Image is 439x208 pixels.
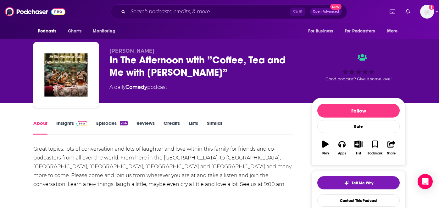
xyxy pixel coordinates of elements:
[352,181,373,186] span: Tell Me Why
[164,120,180,135] a: Credits
[338,152,346,155] div: Apps
[128,7,290,17] input: Search podcasts, credits, & more...
[136,120,155,135] a: Reviews
[350,136,367,159] button: List
[125,84,147,90] a: Comedy
[64,25,85,37] a: Charts
[317,176,400,189] button: tell me why sparkleTell Me Why
[33,145,293,198] div: Great topics, lots of conversation and lots of laughter and love within this family for friends a...
[33,25,64,37] button: open menu
[356,152,361,155] div: List
[341,25,384,37] button: open menu
[322,152,329,155] div: Play
[317,104,400,118] button: Follow
[290,8,305,16] span: Ctrl K
[387,152,396,155] div: Share
[56,120,87,135] a: InsightsPodchaser Pro
[317,120,400,133] div: Rate
[311,48,406,87] div: Good podcast? Give it some love!
[76,121,87,126] img: Podchaser Pro
[317,136,334,159] button: Play
[334,136,350,159] button: Apps
[367,136,383,159] button: Bookmark
[387,6,398,17] a: Show notifications dropdown
[111,4,347,19] div: Search podcasts, credits, & more...
[308,27,333,36] span: For Business
[418,174,433,189] div: Open Intercom Messenger
[420,5,434,19] span: Logged in as SusanHershberg
[383,25,406,37] button: open menu
[120,121,128,125] div: 254
[420,5,434,19] img: User Profile
[189,120,198,135] a: Lists
[33,120,47,135] a: About
[317,194,400,207] a: Contact This Podcast
[313,10,339,13] span: Open Advanced
[345,27,375,36] span: For Podcasters
[93,27,115,36] span: Monitoring
[420,5,434,19] button: Show profile menu
[383,136,400,159] button: Share
[96,120,128,135] a: Episodes254
[38,27,56,36] span: Podcasts
[5,6,65,18] img: Podchaser - Follow, Share and Rate Podcasts
[325,77,392,81] span: Good podcast? Give it some love!
[344,181,349,186] img: tell me why sparkle
[403,6,413,17] a: Show notifications dropdown
[429,5,434,10] svg: Add a profile image
[330,4,342,10] span: New
[310,8,342,15] button: Open AdvancedNew
[368,152,382,155] div: Bookmark
[109,48,154,54] span: [PERSON_NAME]
[109,84,167,91] div: A daily podcast
[35,43,97,107] img: In The Afternoon with ”Coffee, Tea and Me with Cindy”
[387,27,398,36] span: More
[207,120,222,135] a: Similar
[88,25,123,37] button: open menu
[68,27,81,36] span: Charts
[304,25,341,37] button: open menu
